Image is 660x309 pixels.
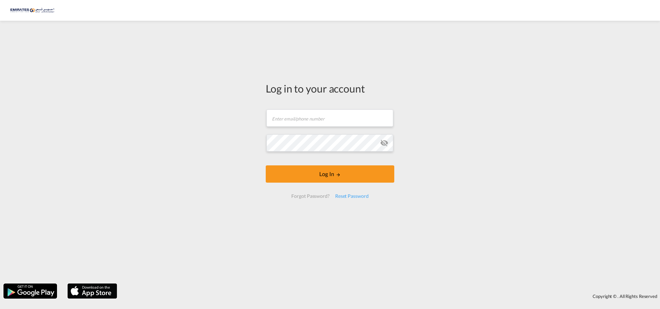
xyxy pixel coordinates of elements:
[10,3,57,18] img: c67187802a5a11ec94275b5db69a26e6.png
[266,109,393,127] input: Enter email/phone number
[67,283,118,299] img: apple.png
[380,139,388,147] md-icon: icon-eye-off
[266,165,394,183] button: LOGIN
[3,283,58,299] img: google.png
[289,190,332,202] div: Forgot Password?
[266,81,394,96] div: Log in to your account
[332,190,371,202] div: Reset Password
[121,290,660,302] div: Copyright © . All Rights Reserved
